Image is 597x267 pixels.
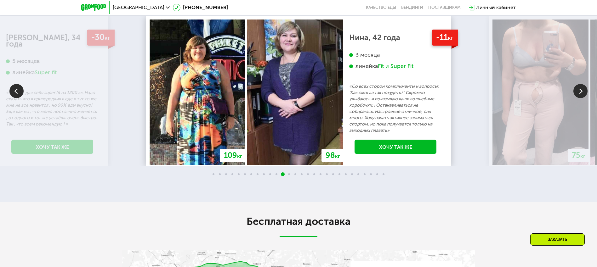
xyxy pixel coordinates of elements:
[349,63,442,70] div: линейка
[448,34,453,42] span: кг
[355,140,436,154] a: Хочу так же
[432,30,458,46] div: -11
[87,30,115,46] div: -30
[568,149,589,162] div: 75
[378,63,413,70] div: Fit и Super Fit
[6,35,99,47] div: [PERSON_NAME], 34 года
[349,83,442,134] p: «Со всех сторон комплименты и вопросы: 'Как смогла так похудеть?” Скромно улыбаюсь и показываю ва...
[349,51,442,58] div: 3 месяца
[173,4,228,11] a: [PHONE_NUMBER]
[580,153,585,159] span: кг
[11,140,93,154] a: Хочу так же
[349,35,442,41] div: Нина, 42 года
[122,215,475,228] h2: Бесплатная доставка
[401,5,423,10] a: Вендинги
[237,153,242,159] span: кг
[321,149,344,162] div: 98
[428,5,461,10] div: поставщикам
[530,233,585,246] div: Заказать
[335,153,340,159] span: кг
[9,84,24,98] img: Slide left
[476,4,516,11] div: Личный кабинет
[35,69,57,76] div: Super fit
[220,149,246,162] div: 109
[6,69,99,76] div: линейка
[113,5,164,10] span: [GEOGRAPHIC_DATA]
[366,5,396,10] a: Качество еды
[6,58,99,65] div: 5 месяцев
[6,90,99,127] p: «Выбрал для себя super fit на 1200 кк. Надо сказать что я привередлив в еде и тут то же мне не вс...
[573,84,588,98] img: Slide right
[105,34,110,42] span: кг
